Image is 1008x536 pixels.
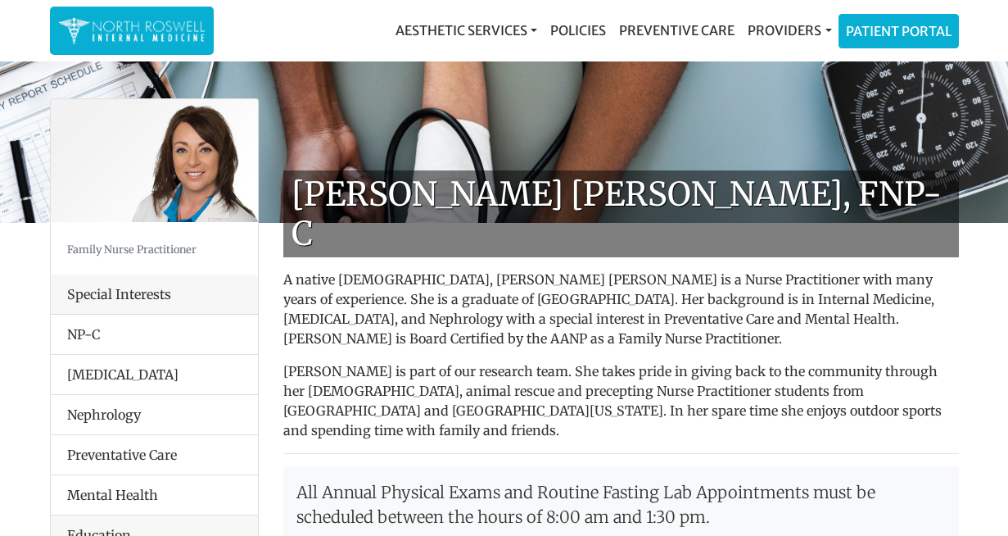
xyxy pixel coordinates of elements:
[51,354,258,395] li: [MEDICAL_DATA]
[51,394,258,435] li: Nephrology
[51,315,258,355] li: NP-C
[51,434,258,475] li: Preventative Care
[51,275,258,315] div: Special Interests
[839,15,958,48] a: Patient Portal
[389,14,544,47] a: Aesthetic Services
[283,170,959,257] h1: [PERSON_NAME] [PERSON_NAME], FNP-C
[544,14,612,47] a: Policies
[283,361,959,440] p: [PERSON_NAME] is part of our research team. She takes pride in giving back to the community throu...
[612,14,741,47] a: Preventive Care
[51,475,258,516] li: Mental Health
[741,14,838,47] a: Providers
[58,15,206,47] img: North Roswell Internal Medicine
[51,99,258,222] img: Keela Weeks Leger, FNP-C
[67,243,197,256] small: Family Nurse Practitioner
[283,270,959,348] p: A native [DEMOGRAPHIC_DATA], [PERSON_NAME] [PERSON_NAME] is a Nurse Practitioner with many years ...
